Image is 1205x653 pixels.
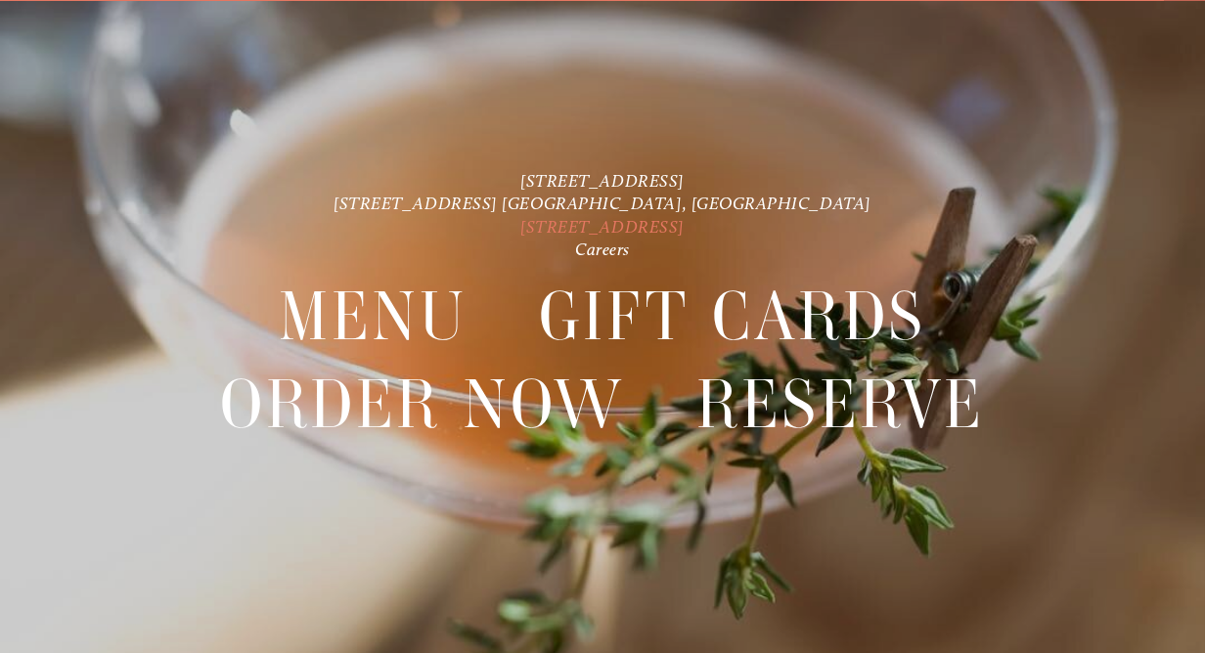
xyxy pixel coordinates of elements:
a: Gift Cards [539,273,926,360]
a: Reserve [696,361,984,448]
a: [STREET_ADDRESS] [520,170,685,191]
span: Menu [279,273,467,361]
a: Careers [575,239,630,260]
span: Reserve [696,361,984,449]
a: Order Now [220,361,624,448]
a: Menu [279,273,467,360]
a: [STREET_ADDRESS] [GEOGRAPHIC_DATA], [GEOGRAPHIC_DATA] [334,194,871,214]
a: [STREET_ADDRESS] [520,216,685,237]
span: Gift Cards [539,273,926,361]
span: Order Now [220,361,624,449]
